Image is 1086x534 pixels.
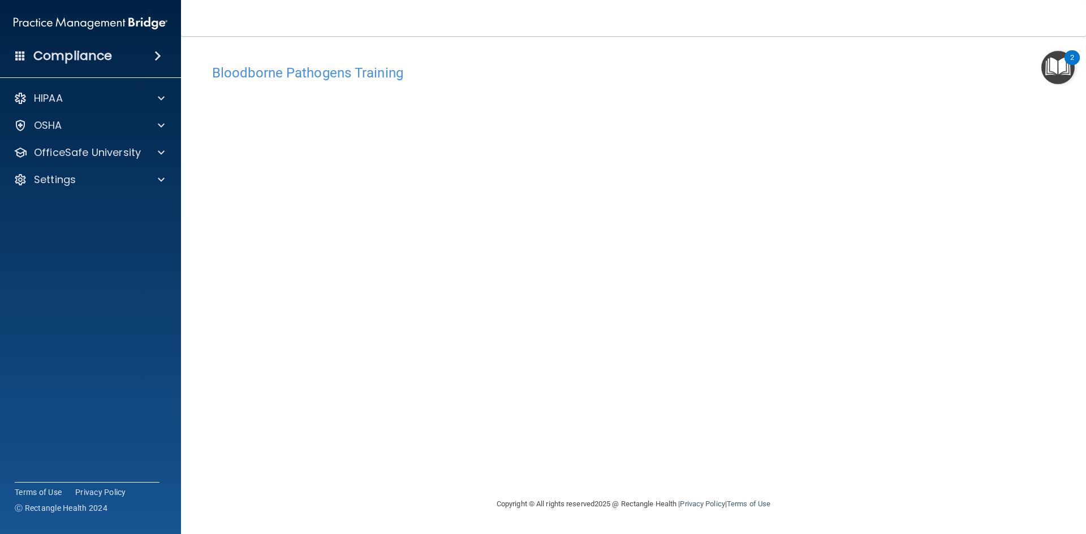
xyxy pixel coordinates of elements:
[1041,51,1075,84] button: Open Resource Center, 2 new notifications
[427,486,840,522] div: Copyright © All rights reserved 2025 @ Rectangle Health | |
[33,48,112,64] h4: Compliance
[727,500,770,508] a: Terms of Use
[212,86,1055,434] iframe: bbp
[15,487,62,498] a: Terms of Use
[15,502,107,514] span: Ⓒ Rectangle Health 2024
[75,487,126,498] a: Privacy Policy
[889,454,1072,499] iframe: Drift Widget Chat Controller
[680,500,725,508] a: Privacy Policy
[212,66,1055,80] h4: Bloodborne Pathogens Training
[34,173,76,186] p: Settings
[14,146,165,159] a: OfficeSafe University
[34,92,63,105] p: HIPAA
[14,92,165,105] a: HIPAA
[14,119,165,132] a: OSHA
[34,146,141,159] p: OfficeSafe University
[34,119,62,132] p: OSHA
[14,173,165,186] a: Settings
[1070,58,1074,72] div: 2
[14,12,167,34] img: PMB logo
